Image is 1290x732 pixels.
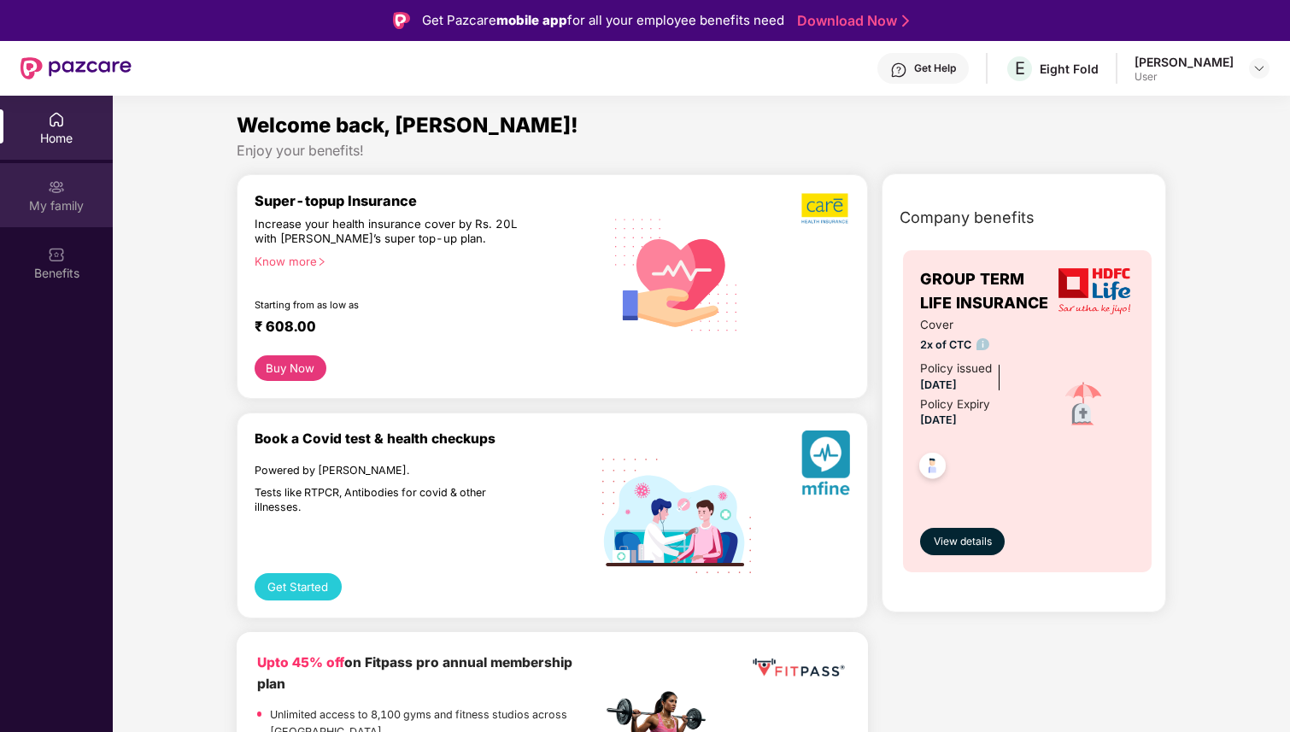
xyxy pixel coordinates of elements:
div: Super-topup Insurance [255,192,602,209]
span: Welcome back, [PERSON_NAME]! [237,113,578,138]
img: svg+xml;base64,PHN2ZyB3aWR0aD0iMjAiIGhlaWdodD0iMjAiIHZpZXdCb3g9IjAgMCAyMCAyMCIgZmlsbD0ibm9uZSIgeG... [48,179,65,196]
div: [PERSON_NAME] [1135,54,1234,70]
div: Increase your health insurance cover by Rs. 20L with [PERSON_NAME]’s super top-up plan. [255,217,528,247]
span: [DATE] [920,413,957,426]
span: View details [934,534,992,550]
span: Cover [920,316,1032,334]
img: fppp.png [749,653,847,683]
div: Tests like RTPCR, Antibodies for covid & other illnesses. [255,486,528,514]
strong: mobile app [496,12,567,28]
div: ₹ 608.00 [255,318,585,338]
img: Logo [393,12,410,29]
span: 2x of CTC [920,337,1032,354]
img: svg+xml;base64,PHN2ZyB4bWxucz0iaHR0cDovL3d3dy53My5vcmcvMjAwMC9zdmciIHdpZHRoPSI0OC45NDMiIGhlaWdodD... [912,448,953,489]
a: Download Now [797,12,904,30]
img: svg+xml;base64,PHN2ZyBpZD0iSG9tZSIgeG1sbnM9Imh0dHA6Ly93d3cudzMub3JnLzIwMDAvc3ZnIiB3aWR0aD0iMjAiIG... [48,111,65,128]
span: right [317,257,326,266]
img: svg+xml;base64,PHN2ZyBpZD0iQmVuZWZpdHMiIHhtbG5zPSJodHRwOi8vd3d3LnczLm9yZy8yMDAwL3N2ZyIgd2lkdGg9Ij... [48,246,65,263]
img: svg+xml;base64,PHN2ZyB4bWxucz0iaHR0cDovL3d3dy53My5vcmcvMjAwMC9zdmciIHhtbG5zOnhsaW5rPSJodHRwOi8vd3... [602,198,751,349]
div: Get Pazcare for all your employee benefits need [422,10,784,31]
div: Eight Fold [1040,61,1099,77]
button: Get Started [255,573,342,600]
div: Policy Expiry [920,395,990,413]
button: Buy Now [255,355,326,381]
img: svg+xml;base64,PHN2ZyBpZD0iRHJvcGRvd24tMzJ4MzIiIHhtbG5zPSJodHRwOi8vd3d3LnczLm9yZy8yMDAwL3N2ZyIgd2... [1252,61,1266,75]
div: Starting from as low as [255,299,530,311]
div: Book a Covid test & health checkups [255,430,602,447]
img: New Pazcare Logo [21,57,132,79]
img: insurerLogo [1058,268,1130,314]
div: Get Help [914,61,956,75]
div: Enjoy your benefits! [237,142,1166,160]
span: Company benefits [900,206,1035,230]
div: Powered by [PERSON_NAME]. [255,464,528,478]
button: View details [920,528,1005,555]
div: User [1135,70,1234,84]
img: svg+xml;base64,PHN2ZyB4bWxucz0iaHR0cDovL3d3dy53My5vcmcvMjAwMC9zdmciIHhtbG5zOnhsaW5rPSJodHRwOi8vd3... [801,430,850,501]
img: Stroke [902,12,909,30]
span: GROUP TERM LIFE INSURANCE [920,267,1054,316]
div: Policy issued [920,360,992,378]
img: info [976,338,989,351]
span: E [1015,58,1025,79]
img: svg+xml;base64,PHN2ZyBpZD0iSGVscC0zMngzMiIgeG1sbnM9Imh0dHA6Ly93d3cudzMub3JnLzIwMDAvc3ZnIiB3aWR0aD... [890,61,907,79]
b: Upto 45% off [257,654,344,671]
img: svg+xml;base64,PHN2ZyB4bWxucz0iaHR0cDovL3d3dy53My5vcmcvMjAwMC9zdmciIHdpZHRoPSIxOTIiIGhlaWdodD0iMT... [602,459,751,573]
img: b5dec4f62d2307b9de63beb79f102df3.png [801,192,850,225]
b: on Fitpass pro annual membership plan [257,654,572,691]
img: icon [1053,375,1113,435]
span: [DATE] [920,378,957,391]
div: Know more [255,255,592,266]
